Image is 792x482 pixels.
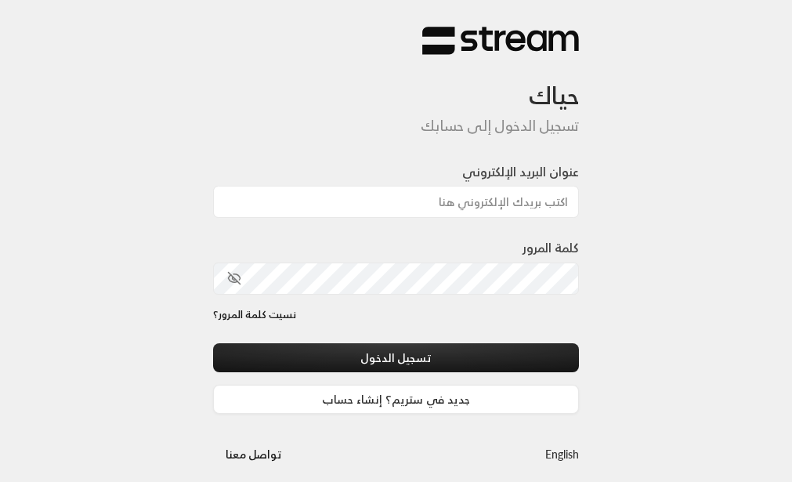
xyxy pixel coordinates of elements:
h3: حياك [213,56,580,110]
img: Stream Logo [422,26,579,56]
button: تواصل معنا [213,440,295,469]
a: تواصل معنا [213,444,295,464]
button: toggle password visibility [221,265,248,292]
a: نسيت كلمة المرور؟ [213,307,296,323]
a: جديد في ستريم؟ إنشاء حساب [213,385,580,414]
label: عنوان البريد الإلكتروني [462,162,579,181]
label: كلمة المرور [523,238,579,257]
input: اكتب بريدك الإلكتروني هنا [213,186,580,218]
h5: تسجيل الدخول إلى حسابك [213,118,580,135]
a: English [545,440,579,469]
button: تسجيل الدخول [213,343,580,372]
